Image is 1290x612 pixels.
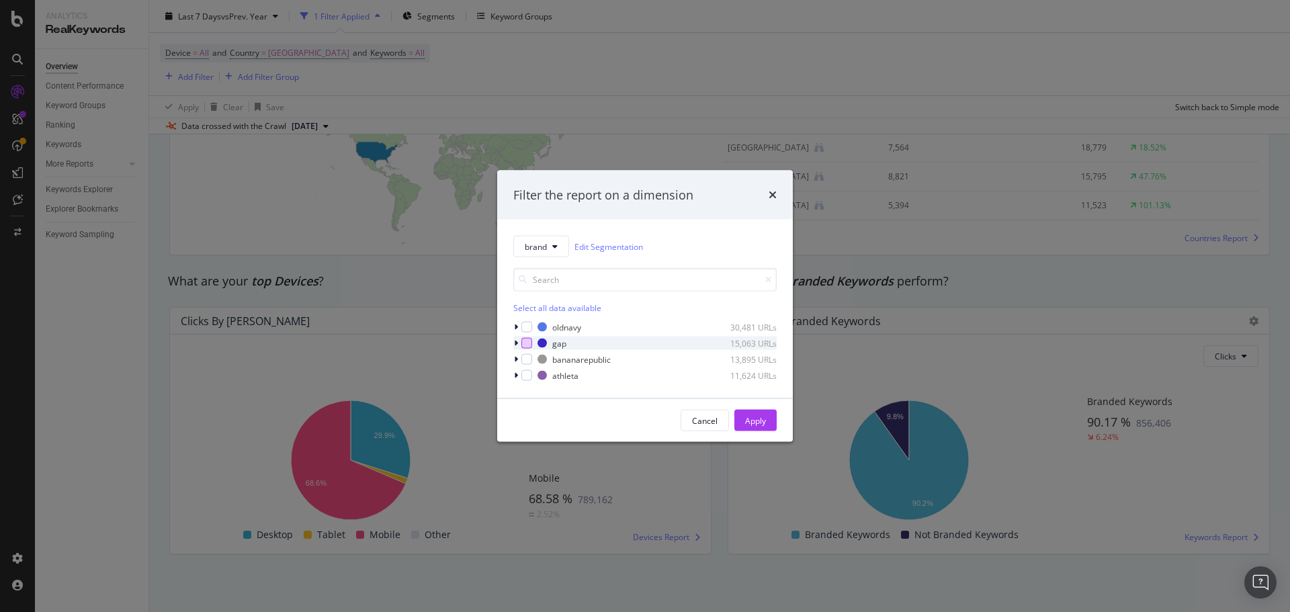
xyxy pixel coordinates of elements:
div: Filter the report on a dimension [513,186,693,204]
div: 30,481 URLs [711,321,777,333]
div: athleta [552,369,578,381]
div: gap [552,337,566,349]
div: modal [497,170,793,442]
a: Edit Segmentation [574,239,643,253]
button: Apply [734,410,777,431]
div: Cancel [692,414,718,426]
input: Search [513,268,777,292]
div: Select all data available [513,302,777,314]
div: times [769,186,777,204]
div: 13,895 URLs [711,353,777,365]
span: brand [525,241,547,252]
div: Apply [745,414,766,426]
button: Cancel [681,410,729,431]
div: 15,063 URLs [711,337,777,349]
div: bananarepublic [552,353,611,365]
div: 11,624 URLs [711,369,777,381]
div: oldnavy [552,321,581,333]
button: brand [513,236,569,257]
div: Open Intercom Messenger [1244,566,1277,599]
